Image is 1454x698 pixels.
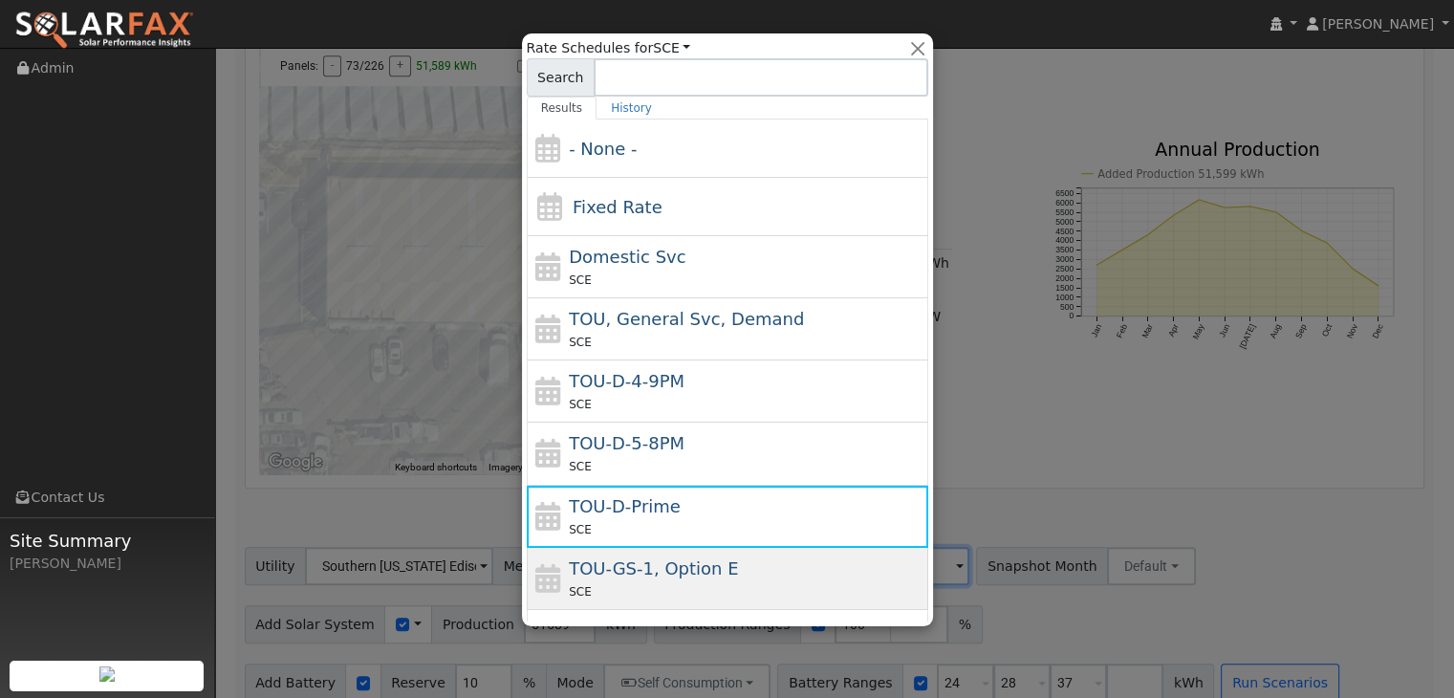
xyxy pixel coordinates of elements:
a: SCE [653,40,690,55]
span: SCE [569,336,592,349]
span: [PERSON_NAME] [1322,16,1434,32]
span: Site Summary [10,528,205,554]
span: SCE [569,523,592,536]
a: Results [527,97,597,120]
div: [PERSON_NAME] [10,554,205,574]
span: TOU-D-Prime [569,496,681,516]
span: TOU-GS-1, Option E [569,558,738,578]
span: - None - [569,139,637,159]
span: Fixed Rate [573,197,662,217]
span: TOU-GS-2, Option E [569,621,738,641]
span: SCE [569,460,592,473]
span: Time of Use, General Service, Demand Metered, Critical Peak Option: TOU-GS-2 CPP, Three Phase (2k... [569,309,804,329]
span: SCE [569,398,592,411]
span: Search [527,58,595,97]
span: SCE [569,585,592,599]
img: SolarFax [14,11,194,51]
img: retrieve [99,666,115,682]
span: Domestic Service [569,247,686,267]
span: Rate Schedules for [527,38,691,58]
span: SCE [569,273,592,287]
span: TOU-D-4-9PM [569,371,684,391]
a: History [597,97,666,120]
span: TOU-D-5-8PM [569,433,684,453]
